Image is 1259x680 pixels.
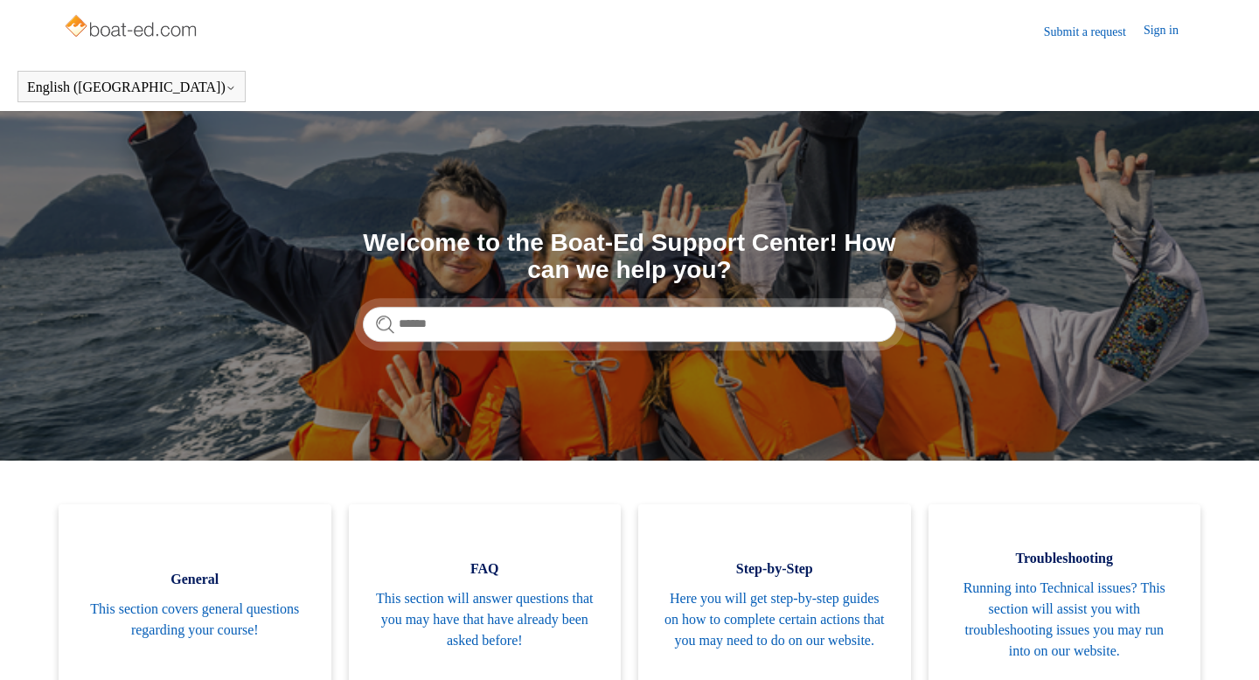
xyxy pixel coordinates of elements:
span: Here you will get step-by-step guides on how to complete certain actions that you may need to do ... [664,588,885,651]
div: Live chat [1200,621,1246,667]
span: Running into Technical issues? This section will assist you with troubleshooting issues you may r... [955,578,1175,662]
span: FAQ [375,559,595,579]
img: Boat-Ed Help Center home page [63,10,202,45]
button: English ([GEOGRAPHIC_DATA]) [27,80,236,95]
a: Submit a request [1044,23,1144,41]
span: This section will answer questions that you may have that have already been asked before! [375,588,595,651]
input: Search [363,307,896,342]
a: Sign in [1144,21,1196,42]
span: General [85,569,305,590]
span: This section covers general questions regarding your course! [85,599,305,641]
span: Troubleshooting [955,548,1175,569]
h1: Welcome to the Boat-Ed Support Center! How can we help you? [363,230,896,284]
span: Step-by-Step [664,559,885,579]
